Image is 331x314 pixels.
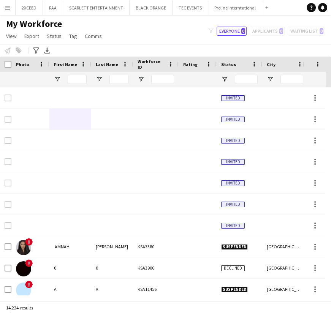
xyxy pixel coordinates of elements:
[221,265,245,271] span: Declined
[25,238,33,246] span: !
[221,62,236,67] span: Status
[16,240,31,255] img: ‏ AMNAH IDRIS
[69,33,77,39] span: Tag
[6,33,17,39] span: View
[221,117,245,122] span: Invited
[49,257,91,278] div: 0
[151,75,174,84] input: Workforce ID Filter Input
[16,0,43,15] button: 2XCEED
[43,46,52,55] app-action-btn: Export XLSX
[63,0,130,15] button: SCARLETT ENTERTAINMENT
[5,158,11,165] input: Row Selection is disabled for this row (unchecked)
[49,236,91,257] div: ‏ AMNAH
[221,76,228,83] button: Open Filter Menu
[221,159,245,165] span: Invited
[96,62,118,67] span: Last Name
[262,257,308,278] div: [GEOGRAPHIC_DATA]
[49,279,91,300] div: A
[25,259,33,267] span: !
[96,76,103,83] button: Open Filter Menu
[235,75,258,84] input: Status Filter Input
[221,223,245,229] span: Invited
[133,236,179,257] div: KSA3380
[133,257,179,278] div: KSA3906
[221,138,245,144] span: Invited
[6,18,62,30] span: My Workforce
[54,62,77,67] span: First Name
[3,31,20,41] a: View
[54,76,61,83] button: Open Filter Menu
[91,236,133,257] div: [PERSON_NAME]
[66,31,80,41] a: Tag
[25,281,33,288] span: !
[44,31,65,41] a: Status
[5,201,11,208] input: Row Selection is disabled for this row (unchecked)
[241,28,245,34] span: 0
[183,62,198,67] span: Rating
[208,0,262,15] button: Proline Interntational
[138,76,144,83] button: Open Filter Menu
[85,33,102,39] span: Comms
[173,0,208,15] button: TEC EVENTS
[5,137,11,144] input: Row Selection is disabled for this row (unchecked)
[221,244,248,250] span: Suspended
[130,0,173,15] button: BLACK ORANGE
[221,95,245,101] span: Invited
[82,31,105,41] a: Comms
[109,75,128,84] input: Last Name Filter Input
[24,33,39,39] span: Export
[5,222,11,229] input: Row Selection is disabled for this row (unchecked)
[221,287,248,292] span: Suspended
[221,202,245,207] span: Invited
[16,261,31,276] img: 0 0
[133,279,179,300] div: KSA11456
[16,282,31,298] img: A A
[5,95,11,101] input: Row Selection is disabled for this row (unchecked)
[32,46,41,55] app-action-btn: Advanced filters
[267,76,274,83] button: Open Filter Menu
[68,75,87,84] input: First Name Filter Input
[21,31,42,41] a: Export
[267,62,276,67] span: City
[217,27,247,36] button: Everyone0
[262,236,308,257] div: [GEOGRAPHIC_DATA]
[262,279,308,300] div: [GEOGRAPHIC_DATA]
[138,58,165,70] span: Workforce ID
[47,33,62,39] span: Status
[5,116,11,123] input: Row Selection is disabled for this row (unchecked)
[91,257,133,278] div: 0
[5,180,11,186] input: Row Selection is disabled for this row (unchecked)
[16,62,29,67] span: Photo
[280,75,303,84] input: City Filter Input
[91,279,133,300] div: A
[221,180,245,186] span: Invited
[43,0,63,15] button: RAA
